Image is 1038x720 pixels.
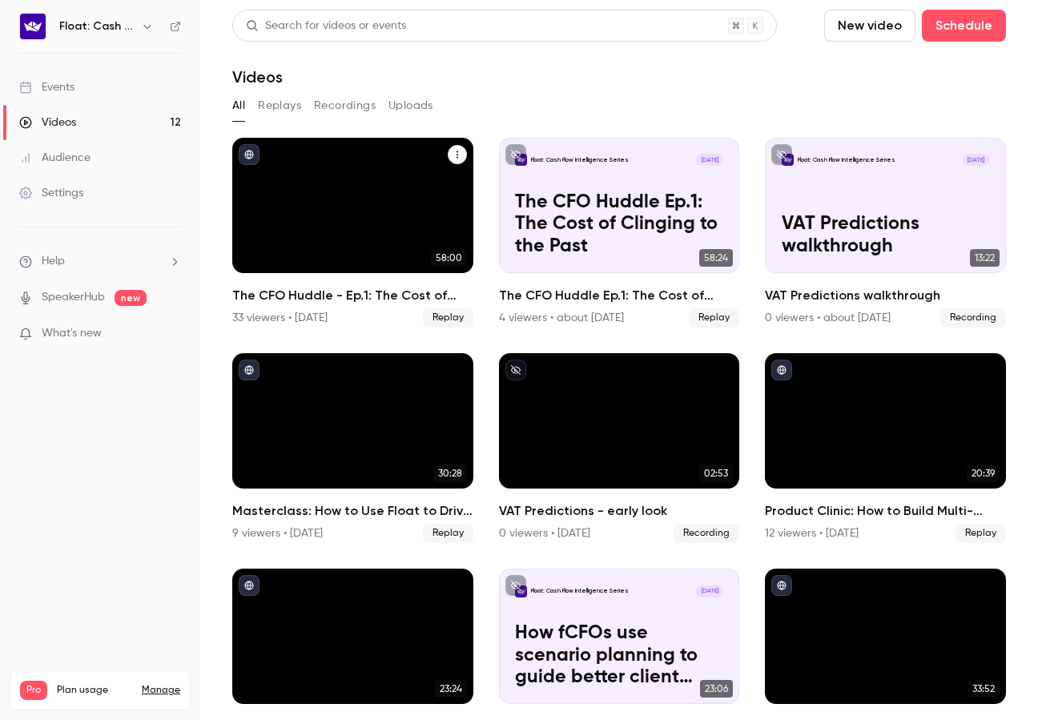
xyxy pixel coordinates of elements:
[19,79,74,95] div: Events
[19,185,83,201] div: Settings
[42,325,102,342] span: What's new
[531,156,629,164] p: Float: Cash Flow Intelligence Series
[42,289,105,306] a: SpeakerHub
[700,680,733,698] span: 23:06
[515,191,723,257] p: The CFO Huddle Ep.1: The Cost of Clinging to the Past
[499,501,740,521] h2: VAT Predictions - early look
[239,144,259,165] button: published
[765,310,891,326] div: 0 viewers • about [DATE]
[970,249,1000,267] span: 13:22
[499,286,740,305] h2: The CFO Huddle Ep.1: The Cost of Clinging to the Past
[699,465,733,482] span: 02:53
[922,10,1006,42] button: Schedule
[968,680,1000,698] span: 33:52
[505,360,526,380] button: unpublished
[239,575,259,596] button: published
[765,138,1006,328] li: VAT Predictions walkthrough
[232,353,473,543] li: Masterclass: How to Use Float to Drive Smarter Cash Flow Decisions
[142,684,180,697] a: Manage
[232,353,473,543] a: 30:28Masterclass: How to Use Float to Drive Smarter Cash Flow Decisions9 viewers • [DATE]Replay
[20,14,46,39] img: Float: Cash Flow Intelligence Series
[232,138,473,328] li: The CFO Huddle - Ep.1: The Cost of Clinging to the Past
[674,524,739,543] span: Recording
[423,524,473,543] span: Replay
[505,144,526,165] button: unpublished
[20,681,47,700] span: Pro
[699,249,733,267] span: 58:24
[824,10,915,42] button: New video
[696,154,723,166] span: [DATE]
[765,353,1006,543] li: Product Clinic: How to Build Multi-Entity Forecasting in Float
[499,353,740,543] a: 02:53VAT Predictions - early look0 viewers • [DATE]Recording
[956,524,1006,543] span: Replay
[246,18,406,34] div: Search for videos or events
[232,93,245,119] button: All
[771,360,792,380] button: published
[967,465,1000,482] span: 20:39
[232,67,283,86] h1: Videos
[19,253,181,270] li: help-dropdown-opener
[115,290,147,306] span: new
[765,286,1006,305] h2: VAT Predictions walkthrough
[232,501,473,521] h2: Masterclass: How to Use Float to Drive Smarter Cash Flow Decisions
[963,154,990,166] span: [DATE]
[431,249,467,267] span: 58:00
[433,465,467,482] span: 30:28
[689,308,739,328] span: Replay
[531,587,629,595] p: Float: Cash Flow Intelligence Series
[765,501,1006,521] h2: Product Clinic: How to Build Multi-Entity Forecasting in Float
[232,10,1006,710] section: Videos
[19,150,91,166] div: Audience
[798,156,895,164] p: Float: Cash Flow Intelligence Series
[765,353,1006,543] a: 20:39Product Clinic: How to Build Multi-Entity Forecasting in Float12 viewers • [DATE]Replay
[782,213,990,256] p: VAT Predictions walkthrough
[940,308,1006,328] span: Recording
[505,575,526,596] button: unpublished
[314,93,376,119] button: Recordings
[232,286,473,305] h2: The CFO Huddle - Ep.1: The Cost of Clinging to the Past
[388,93,433,119] button: Uploads
[239,360,259,380] button: published
[499,525,590,541] div: 0 viewers • [DATE]
[499,310,624,326] div: 4 viewers • about [DATE]
[696,585,723,597] span: [DATE]
[59,18,135,34] h6: Float: Cash Flow Intelligence Series
[771,144,792,165] button: unpublished
[19,115,76,131] div: Videos
[232,138,473,328] a: 58:00The CFO Huddle - Ep.1: The Cost of Clinging to the Past33 viewers • [DATE]Replay
[771,575,792,596] button: published
[499,138,740,328] a: The CFO Huddle Ep.1: The Cost of Clinging to the Past Float: Cash Flow Intelligence Series[DATE]T...
[423,308,473,328] span: Replay
[232,310,328,326] div: 33 viewers • [DATE]
[232,525,323,541] div: 9 viewers • [DATE]
[499,353,740,543] li: VAT Predictions - early look
[765,525,859,541] div: 12 viewers • [DATE]
[499,138,740,328] li: The CFO Huddle Ep.1: The Cost of Clinging to the Past
[42,253,65,270] span: Help
[162,327,181,341] iframe: Noticeable Trigger
[515,622,723,688] p: How fCFOs use scenario planning to guide better client decisions
[258,93,301,119] button: Replays
[765,138,1006,328] a: VAT Predictions walkthroughFloat: Cash Flow Intelligence Series[DATE]VAT Predictions walkthrough1...
[435,680,467,698] span: 23:24
[57,684,132,697] span: Plan usage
